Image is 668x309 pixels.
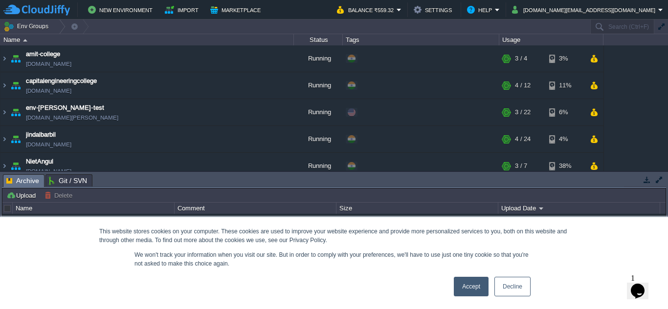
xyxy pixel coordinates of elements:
[210,4,264,16] button: Marketplace
[294,45,343,72] div: Running
[549,126,581,152] div: 4%
[337,4,397,16] button: Balance ₹559.32
[294,126,343,152] div: Running
[499,203,660,214] div: Upload Date
[26,130,56,140] a: jindalbarbil
[23,39,27,41] img: AMDAwAAAACH5BAEAAAAALAAAAAABAAEAAAICRAEAOw==
[515,45,527,72] div: 3 / 4
[627,270,658,299] iframe: chat widget
[99,227,569,245] div: This website stores cookies on your computer. These cookies are used to improve your website expe...
[0,45,8,72] img: AMDAwAAAACH5BAEAAAAALAAAAAABAAEAAAICRAEAOw==
[13,203,174,214] div: Name
[0,72,8,99] img: AMDAwAAAACH5BAEAAAAALAAAAAABAAEAAAICRAEAOw==
[515,126,531,152] div: 4 / 24
[549,99,581,125] div: 6%
[3,4,70,16] img: CloudJiffy
[512,4,658,16] button: [DOMAIN_NAME][EMAIL_ADDRESS][DOMAIN_NAME]
[9,72,22,99] img: AMDAwAAAACH5BAEAAAAALAAAAAABAAEAAAICRAEAOw==
[515,99,531,125] div: 3 / 22
[454,277,489,296] a: Accept
[515,153,527,179] div: 3 / 7
[494,277,531,296] a: Decline
[26,59,71,69] a: [DOMAIN_NAME]
[175,203,336,214] div: Comment
[294,72,343,99] div: Running
[26,166,71,176] a: [DOMAIN_NAME]
[45,191,75,200] button: Delete
[337,203,498,214] div: Size
[9,99,22,125] img: AMDAwAAAACH5BAEAAAAALAAAAAABAAEAAAICRAEAOw==
[3,20,52,33] button: Env Groups
[549,72,581,99] div: 11%
[467,4,495,16] button: Help
[9,126,22,152] img: AMDAwAAAACH5BAEAAAAALAAAAAABAAEAAAICRAEAOw==
[294,153,343,179] div: Running
[88,4,156,16] button: New Environment
[6,175,39,187] span: Archive
[26,140,71,149] a: [DOMAIN_NAME]
[549,153,581,179] div: 38%
[0,153,8,179] img: AMDAwAAAACH5BAEAAAAALAAAAAABAAEAAAICRAEAOw==
[9,45,22,72] img: AMDAwAAAACH5BAEAAAAALAAAAAABAAEAAAICRAEAOw==
[26,103,104,113] a: env-[PERSON_NAME]-test
[134,250,534,268] p: We won't track your information when you visit our site. But in order to comply with your prefere...
[165,4,201,16] button: Import
[414,4,455,16] button: Settings
[26,49,60,59] a: amit-college
[6,191,39,200] button: Upload
[0,99,8,125] img: AMDAwAAAACH5BAEAAAAALAAAAAABAAEAAAICRAEAOw==
[549,45,581,72] div: 3%
[1,34,293,45] div: Name
[49,175,87,186] span: Git / SVN
[343,34,499,45] div: Tags
[294,34,342,45] div: Status
[294,99,343,125] div: Running
[26,157,53,166] a: NietAngul
[0,126,8,152] img: AMDAwAAAACH5BAEAAAAALAAAAAABAAEAAAICRAEAOw==
[515,72,531,99] div: 4 / 12
[26,76,97,86] a: capitalengineeringcollege
[500,34,603,45] div: Usage
[9,153,22,179] img: AMDAwAAAACH5BAEAAAAALAAAAAABAAEAAAICRAEAOw==
[26,113,118,123] a: [DOMAIN_NAME][PERSON_NAME]
[26,86,71,96] a: [DOMAIN_NAME]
